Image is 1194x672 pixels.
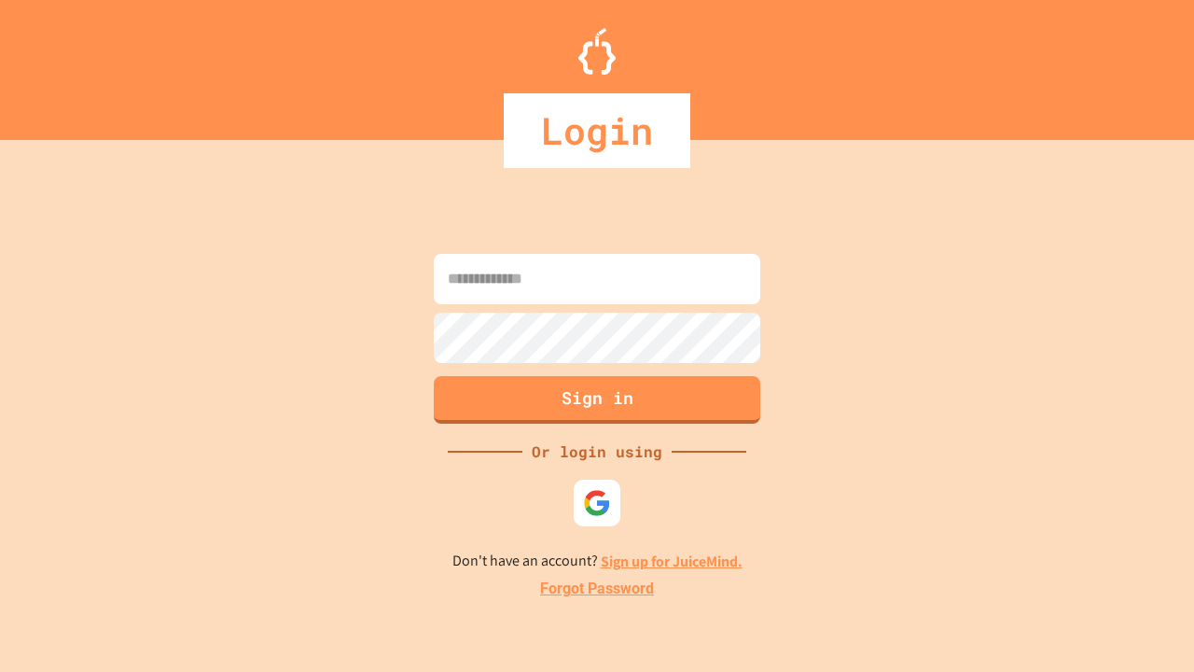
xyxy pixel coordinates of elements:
[540,578,654,600] a: Forgot Password
[522,441,672,463] div: Or login using
[452,550,743,573] p: Don't have an account?
[434,376,760,424] button: Sign in
[583,489,611,517] img: google-icon.svg
[601,552,743,571] a: Sign up for JuiceMind.
[578,28,616,75] img: Logo.svg
[504,93,690,168] div: Login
